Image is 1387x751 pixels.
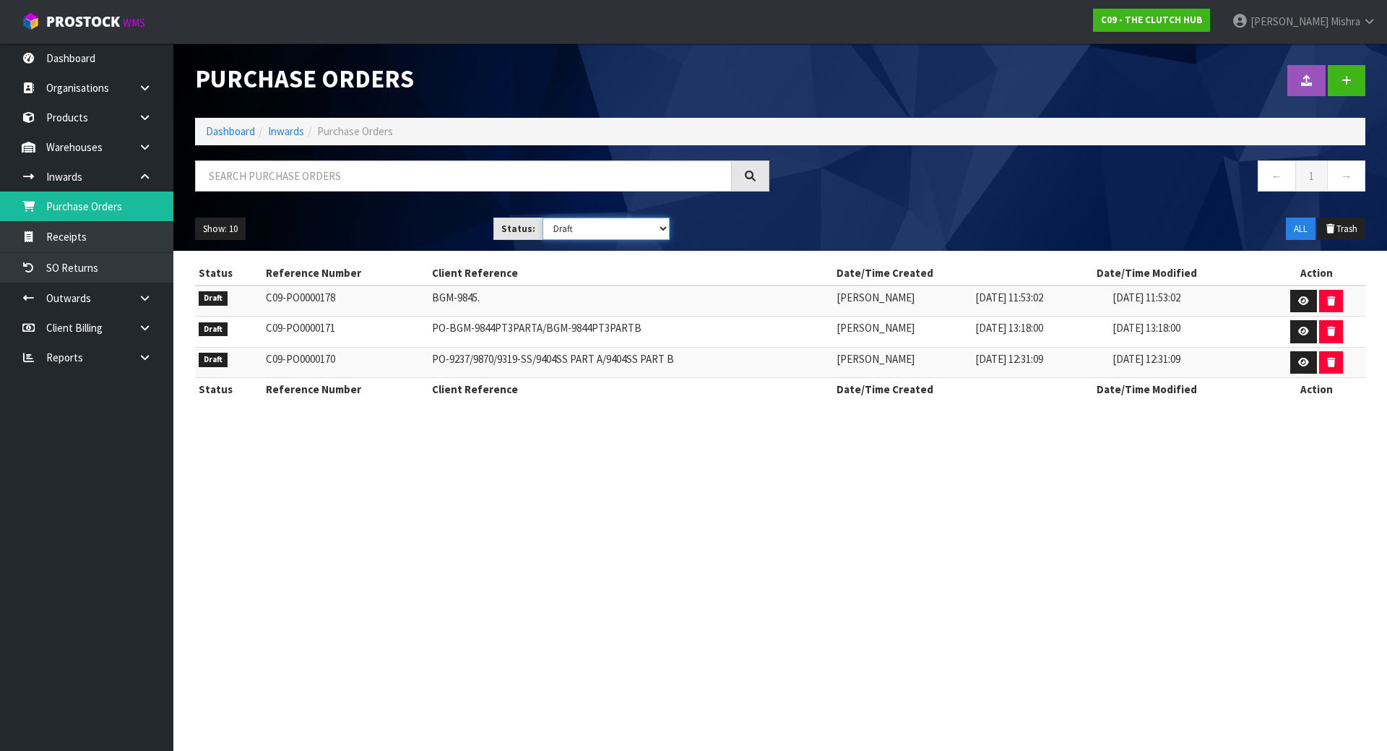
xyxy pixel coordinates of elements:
[262,317,429,348] td: C09-PO0000171
[262,347,429,378] td: C09-PO0000170
[975,352,1043,366] span: [DATE] 12:31:09
[428,262,833,285] th: Client Reference
[1112,352,1180,366] span: [DATE] 12:31:09
[195,218,246,241] button: Show: 10
[428,286,833,317] td: BGM-9845.
[428,347,833,378] td: PO-9237/9870/9319-SS/9404SS PART A/9404SS PART B
[262,286,429,317] td: C09-PO0000178
[1295,160,1328,192] a: 1
[199,291,228,306] span: Draft
[837,321,915,335] span: [PERSON_NAME]
[199,322,228,337] span: Draft
[22,12,40,30] img: cube-alt.png
[1331,14,1360,28] span: Mishra
[1268,262,1365,285] th: Action
[1093,9,1210,32] a: C09 - THE CLUTCH HUB
[428,317,833,348] td: PO-BGM-9844PT3PARTA/BGM-9844PT3PARTB
[262,262,429,285] th: Reference Number
[199,353,228,367] span: Draft
[195,378,262,401] th: Status
[268,124,304,138] a: Inwards
[1093,378,1268,401] th: Date/Time Modified
[1286,218,1315,241] button: ALL
[206,124,255,138] a: Dashboard
[975,291,1043,304] span: [DATE] 11:53:02
[1268,378,1365,401] th: Action
[428,378,833,401] th: Client Reference
[1250,14,1328,28] span: [PERSON_NAME]
[501,223,535,235] strong: Status:
[1317,218,1365,241] button: Trash
[195,262,262,285] th: Status
[1258,160,1296,192] a: ←
[262,378,429,401] th: Reference Number
[833,262,1093,285] th: Date/Time Created
[837,352,915,366] span: [PERSON_NAME]
[1327,160,1365,192] a: →
[123,16,145,30] small: WMS
[46,12,120,31] span: ProStock
[195,65,769,93] h1: Purchase Orders
[1112,291,1180,304] span: [DATE] 11:53:02
[195,160,732,192] input: Search purchase orders
[791,160,1365,196] nav: Page navigation
[317,124,393,138] span: Purchase Orders
[1112,321,1180,335] span: [DATE] 13:18:00
[1093,262,1268,285] th: Date/Time Modified
[837,291,915,304] span: [PERSON_NAME]
[833,378,1093,401] th: Date/Time Created
[1101,14,1202,26] strong: C09 - THE CLUTCH HUB
[975,321,1043,335] span: [DATE] 13:18:00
